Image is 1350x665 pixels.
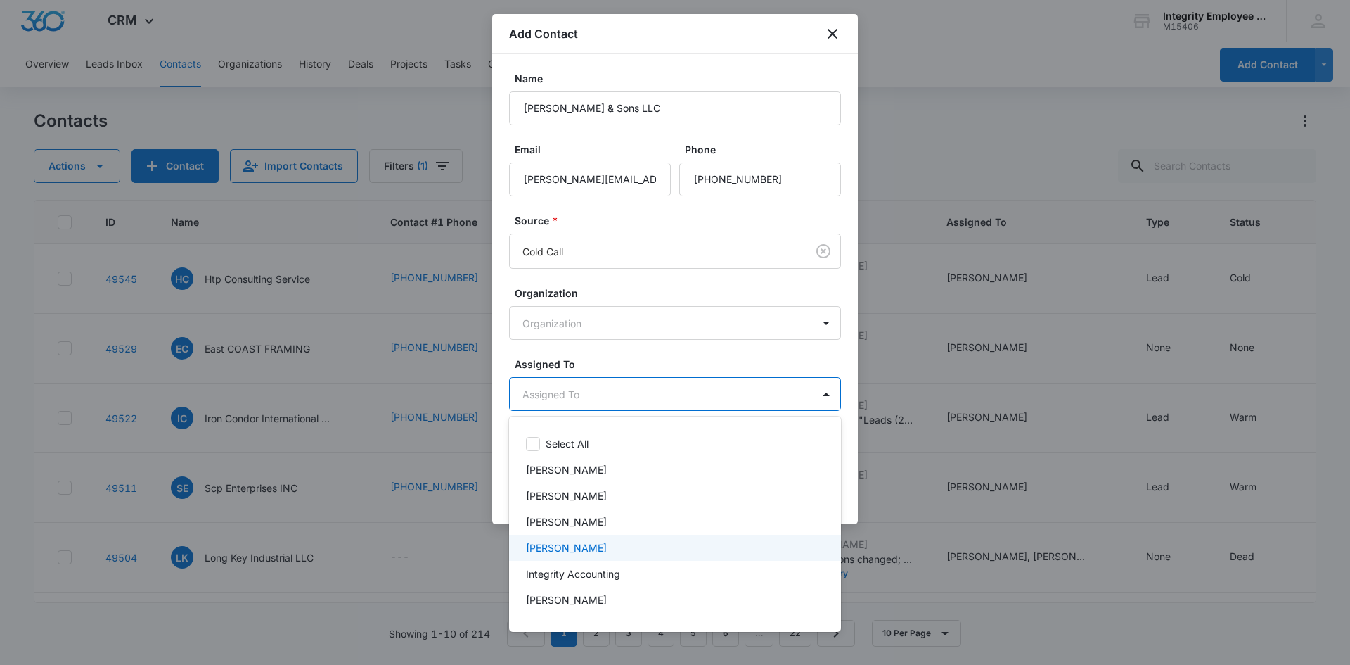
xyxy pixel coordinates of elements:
p: Integrity Accounting [526,566,620,581]
p: [PERSON_NAME] [526,540,607,555]
p: [PERSON_NAME] [526,593,607,607]
p: [PERSON_NAME] [526,462,607,477]
p: Select All [546,436,589,451]
p: [PERSON_NAME] [526,488,607,503]
p: [PERSON_NAME] [526,619,607,633]
p: [PERSON_NAME] [526,514,607,529]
